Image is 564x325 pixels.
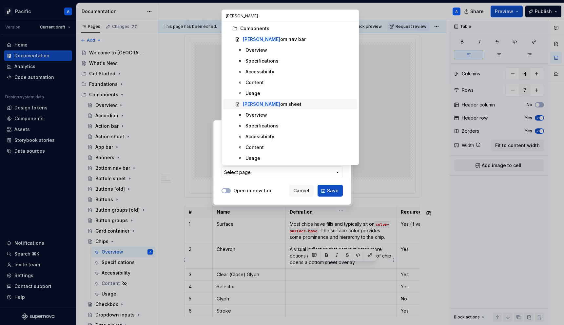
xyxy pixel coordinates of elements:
div: om sheet [243,101,301,107]
div: Overview [245,47,267,53]
div: om nav bar [243,36,306,43]
div: Specifications [245,58,279,64]
div: Components [240,25,269,32]
div: Search in pages... [222,22,359,165]
div: Specifications [245,123,279,129]
div: Usage [245,155,260,162]
input: Search in pages... [222,10,359,22]
div: Content [245,79,264,86]
mark: [PERSON_NAME] [243,36,280,42]
div: Accessibility [245,68,274,75]
div: Content [245,144,264,151]
div: Overview [245,112,267,118]
mark: [PERSON_NAME] [243,101,280,107]
div: Usage [245,90,260,97]
div: Accessibility [245,133,274,140]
